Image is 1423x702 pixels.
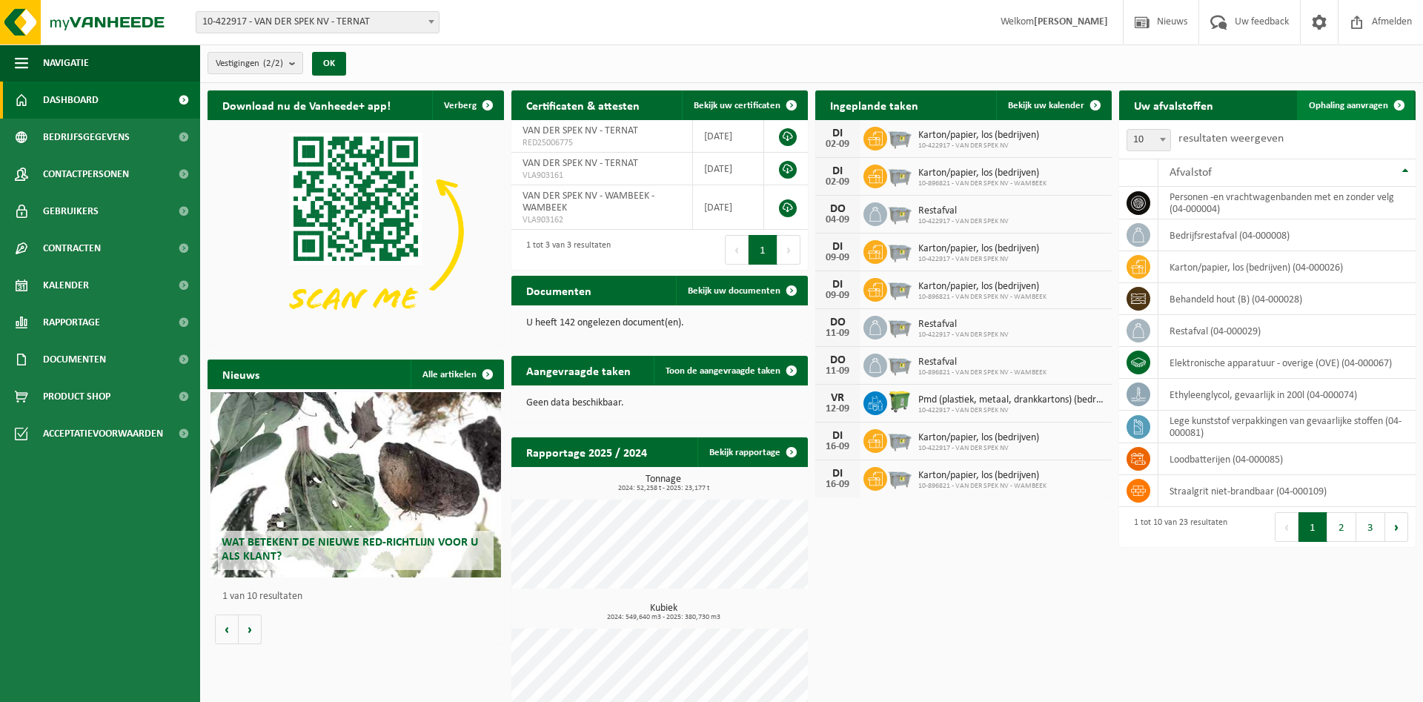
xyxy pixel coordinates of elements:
span: 10-896821 - VAN DER SPEK NV - WAMBEEK [918,368,1046,377]
button: 3 [1356,512,1385,542]
span: Contactpersonen [43,156,129,193]
div: DO [823,317,852,328]
span: 10-422917 - VAN DER SPEK NV [918,255,1039,264]
span: Karton/papier, los (bedrijven) [918,243,1039,255]
a: Ophaling aanvragen [1297,90,1414,120]
span: Acceptatievoorwaarden [43,415,163,452]
a: Bekijk rapportage [697,437,806,467]
td: [DATE] [693,120,764,153]
span: Dashboard [43,82,99,119]
span: Documenten [43,341,106,378]
div: 02-09 [823,177,852,188]
span: 10 [1127,130,1170,150]
span: Gebruikers [43,193,99,230]
a: Bekijk uw kalender [996,90,1110,120]
span: RED25006775 [523,137,681,149]
span: VLA903161 [523,170,681,182]
td: karton/papier, los (bedrijven) (04-000026) [1158,251,1416,283]
span: Bekijk uw certificaten [694,101,780,110]
img: WB-2500-GAL-GY-01 [887,314,912,339]
td: [DATE] [693,185,764,230]
a: Toon de aangevraagde taken [654,356,806,385]
img: WB-0770-HPE-GN-50 [887,389,912,414]
span: Bekijk uw documenten [688,286,780,296]
div: 11-09 [823,366,852,377]
h2: Download nu de Vanheede+ app! [208,90,405,119]
a: Bekijk uw certificaten [682,90,806,120]
td: lege kunststof verpakkingen van gevaarlijke stoffen (04-000081) [1158,411,1416,443]
span: 10-422917 - VAN DER SPEK NV - TERNAT [196,11,439,33]
span: 10-896821 - VAN DER SPEK NV - WAMBEEK [918,482,1046,491]
span: 10-422917 - VAN DER SPEK NV [918,331,1009,340]
h3: Tonnage [519,474,808,492]
span: 2024: 549,640 m3 - 2025: 380,730 m3 [519,614,808,621]
h2: Uw afvalstoffen [1119,90,1228,119]
h3: Kubiek [519,603,808,621]
label: resultaten weergeven [1178,133,1284,145]
div: DI [823,241,852,253]
span: 10-422917 - VAN DER SPEK NV [918,406,1104,415]
span: Product Shop [43,378,110,415]
span: Wat betekent de nieuwe RED-richtlijn voor u als klant? [222,537,478,563]
button: Previous [1275,512,1298,542]
div: 16-09 [823,442,852,452]
img: WB-2500-GAL-GY-01 [887,162,912,188]
div: DI [823,279,852,291]
span: 10-422917 - VAN DER SPEK NV - TERNAT [196,12,439,33]
img: WB-2500-GAL-GY-01 [887,465,912,490]
button: Vorige [215,615,239,644]
div: DI [823,128,852,139]
button: Volgende [239,615,262,644]
div: 04-09 [823,215,852,225]
div: DI [823,165,852,177]
div: 09-09 [823,291,852,301]
button: OK [312,52,346,76]
span: 10-422917 - VAN DER SPEK NV [918,444,1039,453]
td: bedrijfsrestafval (04-000008) [1158,219,1416,251]
p: 1 van 10 resultaten [222,592,497,602]
button: Next [1385,512,1408,542]
span: VAN DER SPEK NV - TERNAT [523,125,638,136]
img: Download de VHEPlus App [208,120,504,342]
span: Karton/papier, los (bedrijven) [918,281,1046,293]
div: VR [823,392,852,404]
strong: [PERSON_NAME] [1034,16,1108,27]
span: 2024: 52,258 t - 2025: 23,177 t [519,485,808,492]
span: Rapportage [43,304,100,341]
span: VAN DER SPEK NV - WAMBEEK - WAMBEEK [523,191,654,213]
button: Previous [725,235,749,265]
img: WB-2500-GAL-GY-01 [887,351,912,377]
span: Toon de aangevraagde taken [666,366,780,376]
button: 1 [749,235,777,265]
img: WB-2500-GAL-GY-01 [887,427,912,452]
span: Contracten [43,230,101,267]
span: Bedrijfsgegevens [43,119,130,156]
h2: Rapportage 2025 / 2024 [511,437,662,466]
span: Pmd (plastiek, metaal, drankkartons) (bedrijven) [918,394,1104,406]
span: 10-896821 - VAN DER SPEK NV - WAMBEEK [918,179,1046,188]
button: Next [777,235,800,265]
div: DI [823,468,852,480]
td: loodbatterijen (04-000085) [1158,443,1416,475]
a: Alle artikelen [411,360,502,389]
div: 1 tot 3 van 3 resultaten [519,234,611,266]
span: Verberg [444,101,477,110]
span: Restafval [918,357,1046,368]
img: WB-2500-GAL-GY-01 [887,200,912,225]
span: Karton/papier, los (bedrijven) [918,470,1046,482]
span: Ophaling aanvragen [1309,101,1388,110]
p: U heeft 142 ongelezen document(en). [526,318,793,328]
div: 09-09 [823,253,852,263]
span: 10-896821 - VAN DER SPEK NV - WAMBEEK [918,293,1046,302]
span: Navigatie [43,44,89,82]
td: restafval (04-000029) [1158,315,1416,347]
h2: Documenten [511,276,606,305]
div: 1 tot 10 van 23 resultaten [1127,511,1227,543]
button: 1 [1298,512,1327,542]
a: Bekijk uw documenten [676,276,806,305]
span: Karton/papier, los (bedrijven) [918,130,1039,142]
count: (2/2) [263,59,283,68]
img: WB-2500-GAL-GY-01 [887,276,912,301]
span: 10 [1127,129,1171,151]
span: Karton/papier, los (bedrijven) [918,432,1039,444]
